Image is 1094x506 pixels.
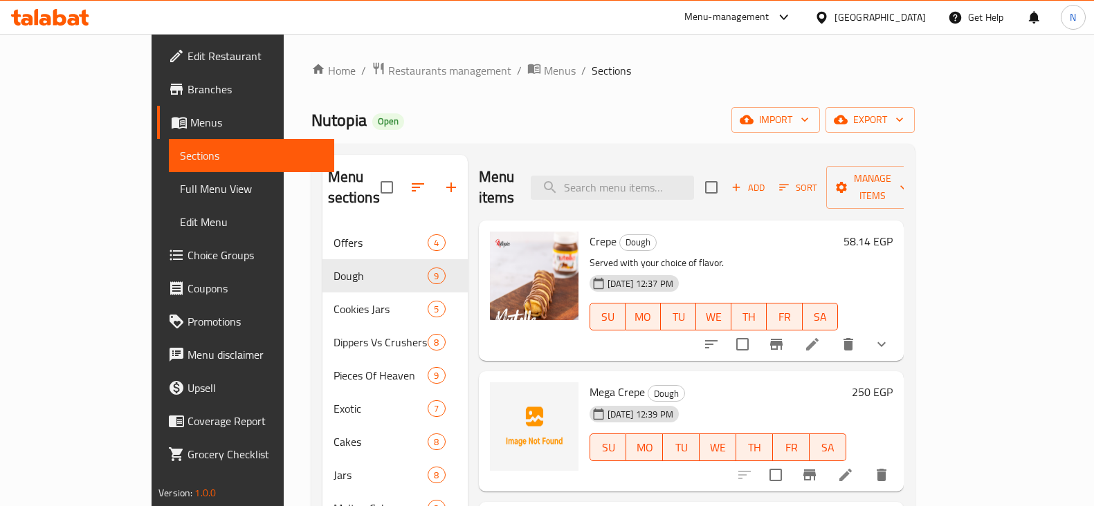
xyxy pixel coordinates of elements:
span: TH [737,307,761,327]
span: WE [702,307,726,327]
span: Nutopia [311,104,367,135]
span: Select all sections [372,173,401,202]
div: items [428,334,445,350]
a: Branches [157,73,334,106]
div: items [428,367,445,384]
li: / [581,62,586,79]
span: 1.0.0 [194,484,216,502]
div: Dough9 [322,259,468,292]
div: Cookies Jars5 [322,292,468,326]
button: export [826,107,915,133]
a: Edit Restaurant [157,39,334,73]
li: / [361,62,366,79]
button: delete [832,328,865,361]
span: Dippers Vs Crushers [334,334,428,350]
span: [DATE] 12:37 PM [602,277,679,290]
h6: 250 EGP [852,382,893,402]
span: Open [372,115,404,127]
button: delete [865,458,898,491]
button: TH [736,433,773,461]
span: Grocery Checklist [188,446,323,462]
div: Pieces Of Heaven [334,367,428,384]
div: items [428,400,445,417]
div: Jars [334,467,428,483]
a: Sections [169,139,334,172]
a: Edit menu item [804,336,821,353]
a: Menus [157,106,334,139]
a: Menus [527,62,576,79]
span: Upsell [188,379,323,396]
button: MO [626,303,661,330]
div: items [428,268,445,284]
span: TU [668,438,694,458]
button: MO [626,433,663,461]
input: search [531,176,694,200]
span: Offers [334,234,428,251]
span: Dough [334,268,428,284]
span: MO [631,307,655,327]
p: Served with your choice of flavor. [590,254,838,272]
span: 9 [428,270,444,283]
button: sort-choices [695,328,728,361]
div: items [428,301,445,317]
img: Crepe [490,232,578,320]
div: Menu-management [684,9,769,26]
button: SU [590,433,627,461]
div: Open [372,113,404,130]
span: Sort items [770,177,826,198]
a: Promotions [157,305,334,338]
span: Add [729,180,767,196]
li: / [517,62,522,79]
div: [GEOGRAPHIC_DATA] [835,10,926,25]
span: MO [632,438,657,458]
button: import [731,107,820,133]
div: items [428,234,445,251]
div: Dough [648,385,685,402]
span: Menus [544,62,576,79]
button: SA [803,303,838,330]
span: Menu disclaimer [188,346,323,363]
img: Mega Crepe [490,382,578,471]
span: Sort sections [401,171,435,204]
span: SU [596,307,620,327]
span: SA [808,307,832,327]
div: items [428,433,445,450]
span: Menus [190,114,323,131]
span: 4 [428,236,444,250]
a: Grocery Checklist [157,438,334,471]
a: Choice Groups [157,238,334,272]
button: SU [590,303,626,330]
span: Edit Restaurant [188,48,323,64]
a: Menu disclaimer [157,338,334,371]
button: Sort [776,177,821,198]
button: Branch-specific-item [760,328,793,361]
span: Sections [180,147,323,164]
div: Pieces Of Heaven9 [322,359,468,392]
div: items [428,467,445,483]
span: Cookies Jars [334,301,428,317]
span: export [837,111,904,129]
h6: 58.14 EGP [844,232,893,251]
span: Edit Menu [180,214,323,230]
a: Coupons [157,272,334,305]
span: Full Menu View [180,180,323,197]
span: Crepe [590,231,617,252]
span: FR [778,438,804,458]
span: TU [666,307,691,327]
div: Jars8 [322,458,468,491]
div: Dippers Vs Crushers8 [322,326,468,359]
h2: Menu items [479,167,515,208]
span: Coverage Report [188,413,323,429]
span: Select to update [728,330,757,359]
div: Exotic7 [322,392,468,425]
span: 8 [428,435,444,449]
span: Sort [779,180,817,196]
span: 8 [428,469,444,482]
span: Manage items [837,170,908,205]
span: TH [742,438,767,458]
span: Cakes [334,433,428,450]
button: Add [726,177,770,198]
span: Add item [726,177,770,198]
a: Upsell [157,371,334,404]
